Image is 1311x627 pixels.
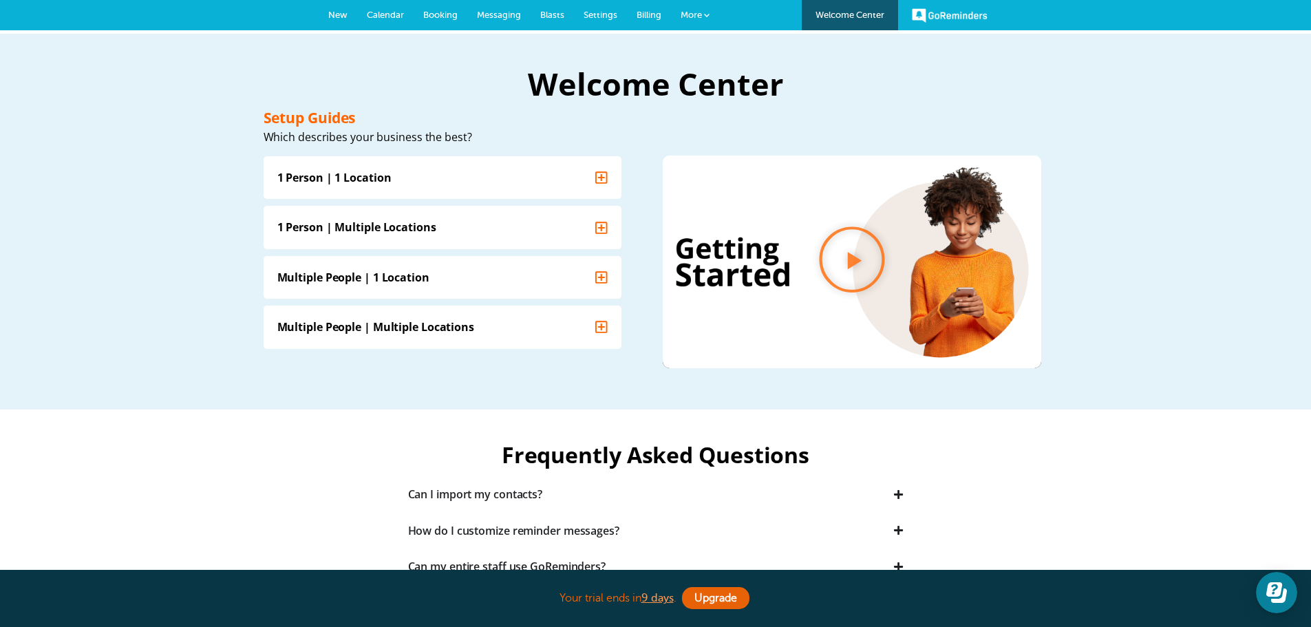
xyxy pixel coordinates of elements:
[408,453,543,468] div: Can I import my contacts?
[408,525,606,540] div: Can my entire staff use GoReminders?
[328,10,348,20] span: New
[277,286,474,301] div: Multiple People | Multiple Locations
[641,592,674,604] a: 9 days
[401,518,910,547] summary: Can my entire staff use GoReminders?
[401,446,910,475] summary: Can I import my contacts?
[264,98,621,109] h2: Which describes your business the best?
[312,584,1000,613] div: Your trial ends in .
[401,555,910,584] summary: More FAQs
[401,482,910,511] summary: How do I customize reminder messages?
[584,10,617,20] span: Settings
[1256,572,1297,613] iframe: Resource center
[277,186,436,201] div: 1 Person | Multiple Locations
[277,236,429,251] div: Multiple People | 1 Location
[264,123,621,315] div: Accordion. Open links with Enter or Space, close with Escape, and navigate with Arrow Keys
[408,562,467,577] div: More FAQs
[682,587,749,609] a: Upgrade
[264,77,621,92] h2: Setup Guides
[637,10,661,20] span: Billing
[277,136,392,151] div: 1 Person | 1 Location
[264,172,621,215] summary: 1 Person | Multiple Locations
[540,10,564,20] span: Blasts
[264,34,1048,65] h2: Welcome Center
[423,10,458,20] span: Booking
[367,10,404,20] span: Calendar
[818,191,886,266] div: Play Video
[264,272,621,315] summary: Multiple People | Multiple Locations
[401,446,910,584] div: Accordion. Open links with Enter or Space, close with Escape, and navigate with Arrow Keys
[264,222,621,265] summary: Multiple People | 1 Location
[681,10,702,20] span: More
[408,489,619,504] div: How do I customize reminder messages?
[477,10,521,20] span: Messaging
[264,410,1048,432] h2: Frequently Asked Questions
[264,123,621,165] summary: 1 Person | 1 Location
